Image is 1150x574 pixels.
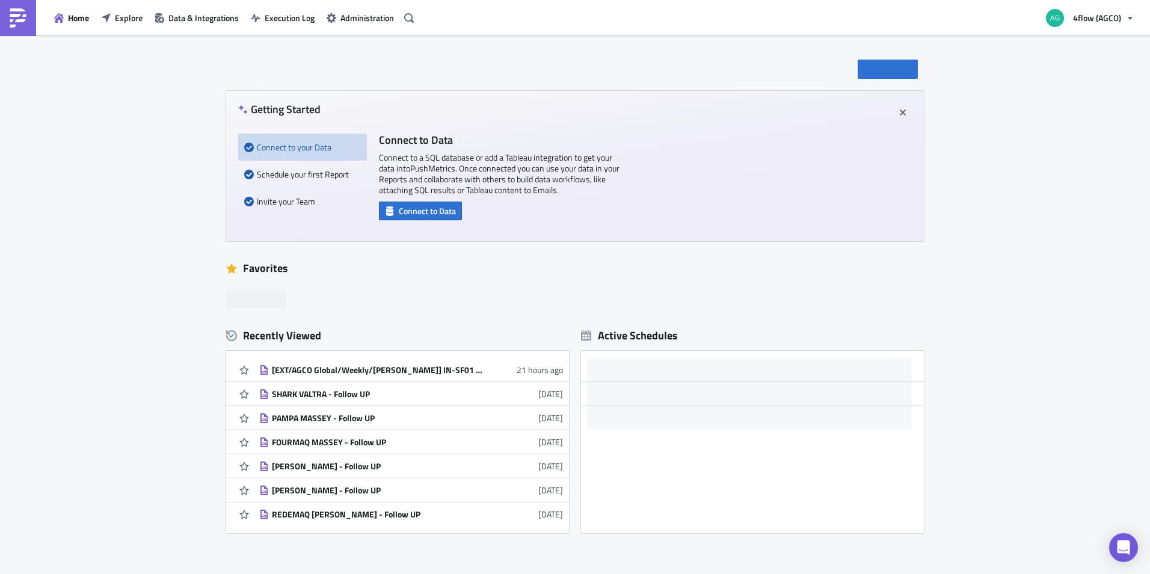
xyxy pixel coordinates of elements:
div: FOURMAQ MASSEY - Follow UP [272,437,482,448]
time: 2025-09-23T11:19:01Z [538,387,563,400]
button: 4flow (AGCO) [1039,5,1141,31]
time: 2025-09-23T15:07:34Z [517,363,563,376]
span: Explore [115,11,143,24]
time: 2025-09-23T11:14:34Z [538,508,563,520]
h4: Connect to Data [379,134,620,146]
time: 2025-09-23T11:16:58Z [538,460,563,472]
a: [EXT/AGCO Global/Weekly/[PERSON_NAME]] IN-SF01 [GEOGRAPHIC_DATA] Seafreight Article Tracking Repo... [259,358,563,381]
div: Active Schedules [581,329,678,342]
div: SHARK VALTRA - Follow UP [272,389,482,400]
a: PAMPA MASSEY - Follow UP[DATE] [259,406,563,430]
div: [PERSON_NAME] - Follow UP [272,485,482,496]
div: [EXT/AGCO Global/Weekly/[PERSON_NAME]] IN-SF01 [GEOGRAPHIC_DATA] Seafreight Article Tracking Report [272,365,482,375]
a: [PERSON_NAME] - Follow UP[DATE] [259,454,563,478]
button: Administration [321,8,400,27]
time: 2025-09-23T11:18:20Z [538,436,563,448]
button: Home [48,8,95,27]
span: Data & Integrations [168,11,239,24]
time: 2025-09-23T11:16:30Z [538,484,563,496]
button: Connect to Data [379,202,462,220]
span: 4flow (AGCO) [1073,11,1121,24]
div: [PERSON_NAME] - Follow UP [272,461,482,472]
a: Connect to Data [379,203,462,216]
button: Data & Integrations [149,8,245,27]
div: REDEMAQ [PERSON_NAME] - Follow UP [272,509,482,520]
div: Recently Viewed [226,327,569,345]
h4: Getting Started [238,103,321,116]
p: Connect to a SQL database or add a Tableau integration to get your data into PushMetrics . Once c... [379,152,620,196]
div: Schedule your first Report [244,161,361,188]
time: 2025-09-23T11:18:45Z [538,412,563,424]
div: Invite your Team [244,188,361,215]
img: Avatar [1045,8,1065,28]
div: Connect to your Data [244,134,361,161]
span: Connect to Data [399,205,456,217]
a: REDEMAQ [PERSON_NAME] - Follow UP[DATE] [259,502,563,526]
button: Execution Log [245,8,321,27]
button: Explore [95,8,149,27]
div: Favorites [226,259,924,277]
div: PAMPA MASSEY - Follow UP [272,413,482,424]
a: SHARK VALTRA - Follow UP[DATE] [259,382,563,406]
span: Execution Log [265,11,315,24]
a: [PERSON_NAME] - Follow UP[DATE] [259,478,563,502]
span: Administration [340,11,394,24]
a: FOURMAQ MASSEY - Follow UP[DATE] [259,430,563,454]
img: PushMetrics [8,8,28,28]
span: Home [68,11,89,24]
div: Open Intercom Messenger [1109,533,1138,562]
